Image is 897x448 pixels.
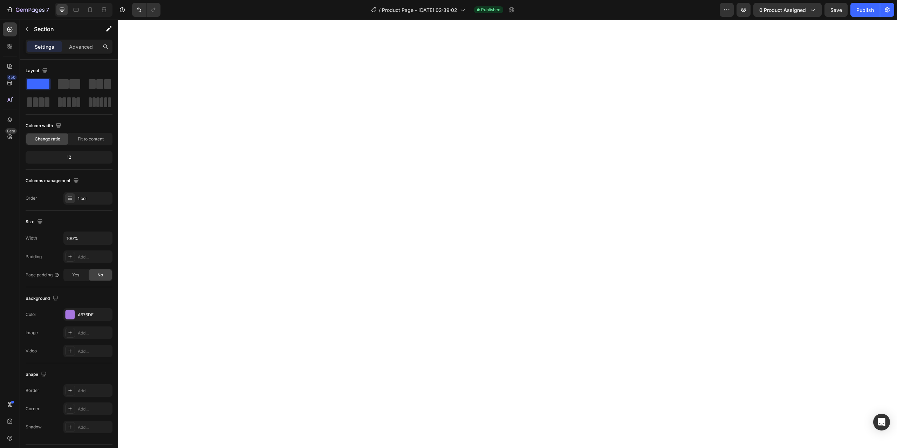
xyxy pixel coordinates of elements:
[72,272,79,278] span: Yes
[78,406,111,412] div: Add...
[481,7,500,13] span: Published
[34,25,91,33] p: Section
[759,6,806,14] span: 0 product assigned
[850,3,880,17] button: Publish
[78,348,111,354] div: Add...
[26,330,38,336] div: Image
[78,388,111,394] div: Add...
[873,414,890,430] div: Open Intercom Messenger
[379,6,381,14] span: /
[382,6,457,14] span: Product Page - [DATE] 02:39:02
[97,272,103,278] span: No
[856,6,874,14] div: Publish
[753,3,822,17] button: 0 product assigned
[26,406,40,412] div: Corner
[3,3,52,17] button: 7
[132,3,160,17] div: Undo/Redo
[118,20,897,448] iframe: Design area
[69,43,93,50] p: Advanced
[26,235,37,241] div: Width
[26,195,37,201] div: Order
[26,424,42,430] div: Shadow
[26,294,60,303] div: Background
[26,348,37,354] div: Video
[27,152,111,162] div: 12
[64,232,112,244] input: Auto
[26,387,39,394] div: Border
[26,217,44,227] div: Size
[26,254,42,260] div: Padding
[26,66,49,76] div: Layout
[26,370,48,379] div: Shape
[5,128,17,134] div: Beta
[78,330,111,336] div: Add...
[824,3,848,17] button: Save
[26,272,60,278] div: Page padding
[26,121,63,131] div: Column width
[78,312,111,318] div: A676DF
[46,6,49,14] p: 7
[78,195,111,202] div: 1 col
[35,136,60,142] span: Change ratio
[7,75,17,80] div: 450
[78,424,111,430] div: Add...
[830,7,842,13] span: Save
[78,136,104,142] span: Fit to content
[78,254,111,260] div: Add...
[26,311,36,318] div: Color
[35,43,54,50] p: Settings
[26,176,80,186] div: Columns management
